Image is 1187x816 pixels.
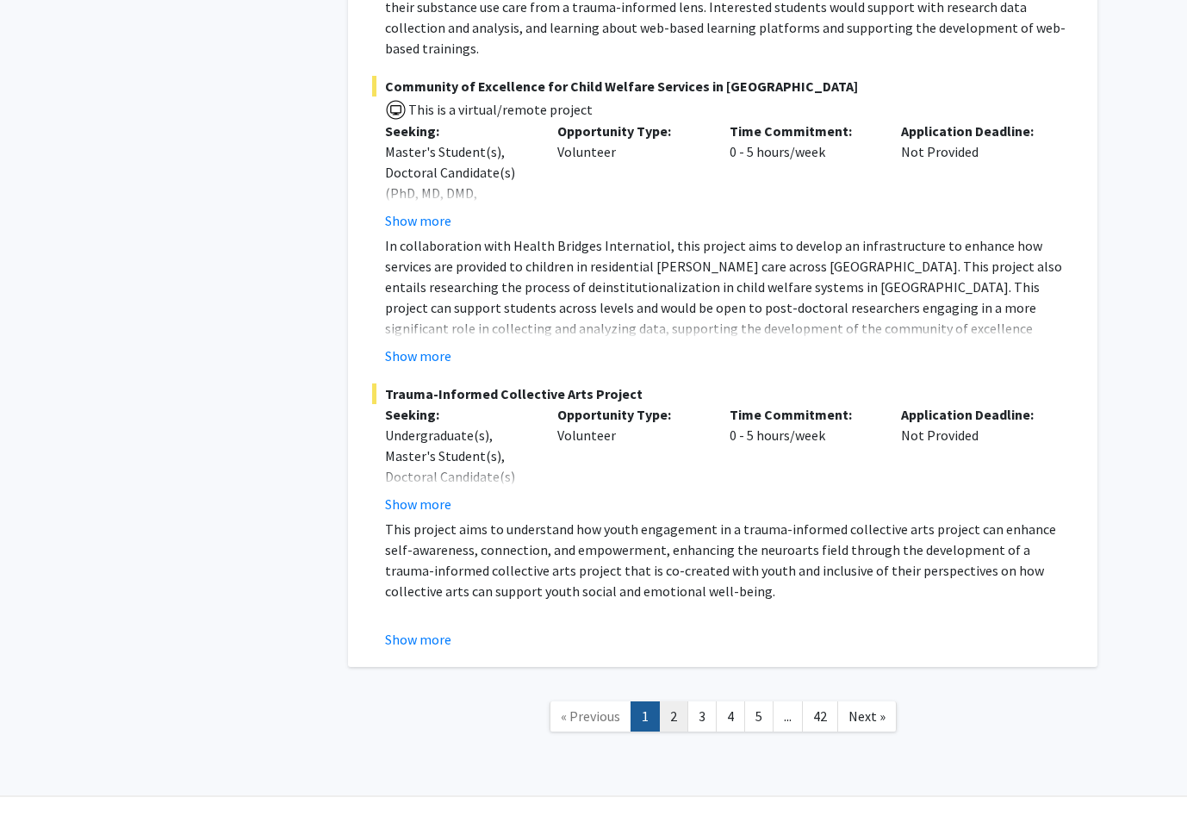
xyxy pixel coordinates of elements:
[385,519,1073,601] p: This project aims to understand how youth engagement in a trauma-informed collective arts project...
[557,121,704,141] p: Opportunity Type:
[901,404,1047,425] p: Application Deadline:
[561,707,620,725] span: « Previous
[372,76,1073,97] span: Community of Excellence for Child Welfare Services in [GEOGRAPHIC_DATA]
[837,701,897,732] a: Next
[544,121,717,231] div: Volunteer
[385,494,451,514] button: Show more
[848,707,886,725] span: Next »
[544,404,717,514] div: Volunteer
[407,101,593,118] span: This is a virtual/remote project
[385,235,1073,380] p: In collaboration with Health Bridges Internatiol, this project aims to develop an infrastructure ...
[372,383,1073,404] span: Trauma-Informed Collective Arts Project
[385,425,531,632] div: Undergraduate(s), Master's Student(s), Doctoral Candidate(s) (PhD, MD, DMD, PharmD, etc.), Postdo...
[385,404,531,425] p: Seeking:
[888,121,1060,231] div: Not Provided
[802,701,838,732] a: 42
[557,404,704,425] p: Opportunity Type:
[744,701,774,732] a: 5
[385,121,531,141] p: Seeking:
[385,629,451,650] button: Show more
[385,141,531,286] div: Master's Student(s), Doctoral Candidate(s) (PhD, MD, DMD, PharmD, etc.), Postdoctoral Researcher(...
[888,404,1060,514] div: Not Provided
[550,701,631,732] a: Previous Page
[717,404,889,514] div: 0 - 5 hours/week
[730,121,876,141] p: Time Commitment:
[659,701,688,732] a: 2
[901,121,1047,141] p: Application Deadline:
[717,121,889,231] div: 0 - 5 hours/week
[687,701,717,732] a: 3
[784,707,792,725] span: ...
[348,684,1097,754] nav: Page navigation
[716,701,745,732] a: 4
[385,346,451,366] button: Show more
[13,738,73,803] iframe: Chat
[631,701,660,732] a: 1
[730,404,876,425] p: Time Commitment:
[385,210,451,231] button: Show more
